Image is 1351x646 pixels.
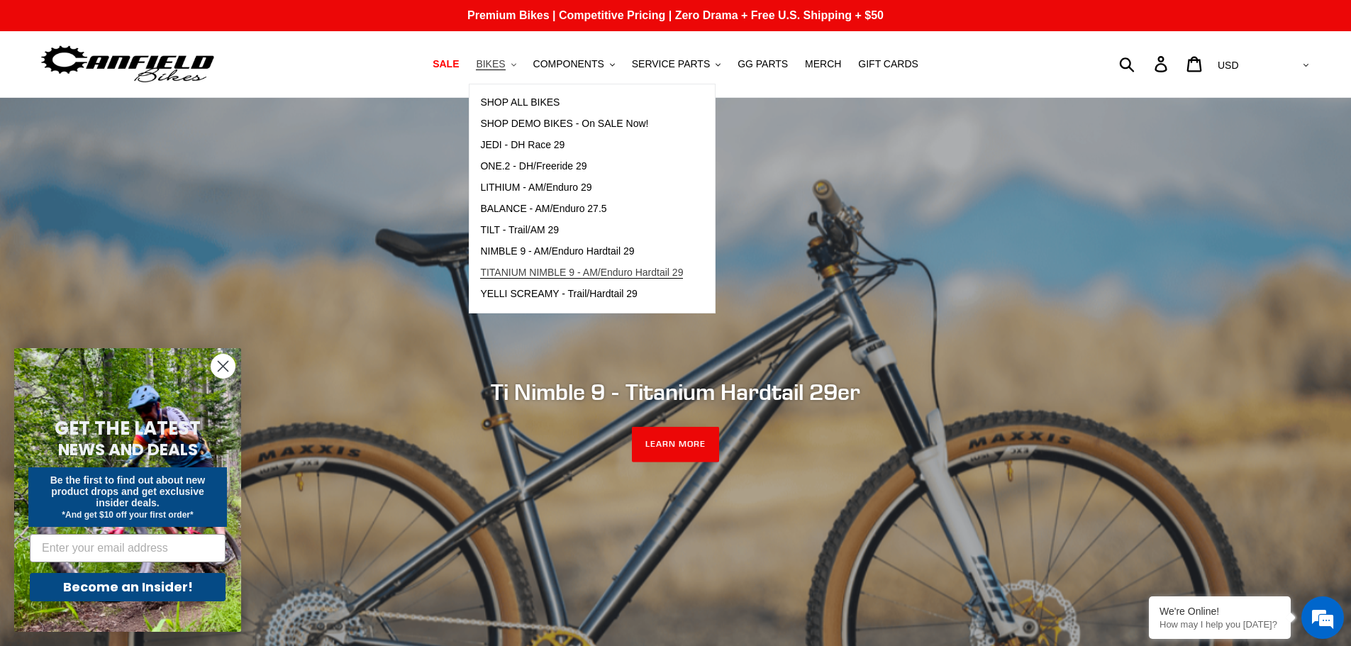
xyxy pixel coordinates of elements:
a: MERCH [798,55,848,74]
button: BIKES [469,55,523,74]
input: Search [1127,48,1163,79]
button: Close dialog [211,354,235,379]
p: How may I help you today? [1160,619,1280,630]
div: Minimize live chat window [233,7,267,41]
img: Canfield Bikes [39,42,216,87]
a: TILT - Trail/AM 29 [469,220,694,241]
span: MERCH [805,58,841,70]
a: BALANCE - AM/Enduro 27.5 [469,199,694,220]
img: d_696896380_company_1647369064580_696896380 [45,71,81,106]
span: NIMBLE 9 - AM/Enduro Hardtail 29 [480,245,634,257]
span: BIKES [476,58,505,70]
div: We're Online! [1160,606,1280,617]
span: TILT - Trail/AM 29 [480,224,559,236]
span: NEWS AND DEALS [58,438,198,461]
span: SERVICE PARTS [632,58,710,70]
span: TITANIUM NIMBLE 9 - AM/Enduro Hardtail 29 [480,267,683,279]
div: Navigation go back [16,78,37,99]
span: YELLI SCREAMY - Trail/Hardtail 29 [480,288,638,300]
a: GG PARTS [730,55,795,74]
a: ONE.2 - DH/Freeride 29 [469,156,694,177]
span: LITHIUM - AM/Enduro 29 [480,182,591,194]
input: Enter your email address [30,534,226,562]
a: LITHIUM - AM/Enduro 29 [469,177,694,199]
span: JEDI - DH Race 29 [480,139,565,151]
textarea: Type your message and hit 'Enter' [7,387,270,437]
span: SHOP DEMO BIKES - On SALE Now! [480,118,648,130]
a: SHOP ALL BIKES [469,92,694,113]
a: JEDI - DH Race 29 [469,135,694,156]
span: We're online! [82,179,196,322]
span: GG PARTS [738,58,788,70]
a: GIFT CARDS [851,55,925,74]
span: GIFT CARDS [858,58,918,70]
span: Be the first to find out about new product drops and get exclusive insider deals. [50,474,206,508]
button: COMPONENTS [526,55,622,74]
h2: Ti Nimble 9 - Titanium Hardtail 29er [289,379,1062,406]
a: TITANIUM NIMBLE 9 - AM/Enduro Hardtail 29 [469,262,694,284]
span: GET THE LATEST [55,416,201,441]
span: SHOP ALL BIKES [480,96,560,108]
button: SERVICE PARTS [625,55,728,74]
button: Become an Insider! [30,573,226,601]
div: Chat with us now [95,79,260,98]
a: NIMBLE 9 - AM/Enduro Hardtail 29 [469,241,694,262]
a: YELLI SCREAMY - Trail/Hardtail 29 [469,284,694,305]
a: SHOP DEMO BIKES - On SALE Now! [469,113,694,135]
a: SALE [426,55,466,74]
span: ONE.2 - DH/Freeride 29 [480,160,586,172]
span: SALE [433,58,459,70]
span: BALANCE - AM/Enduro 27.5 [480,203,606,215]
a: LEARN MORE [632,427,719,462]
span: *And get $10 off your first order* [62,510,193,520]
span: COMPONENTS [533,58,604,70]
